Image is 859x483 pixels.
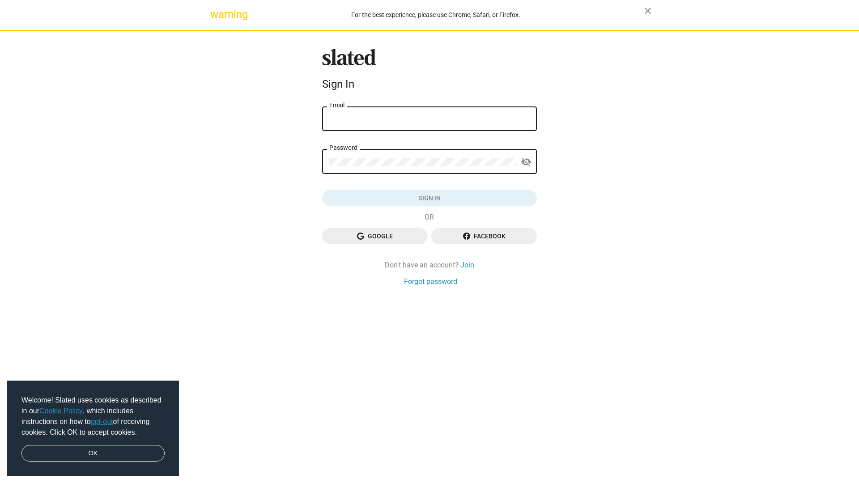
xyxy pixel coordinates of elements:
a: Join [460,260,474,270]
span: Google [329,228,421,244]
span: Welcome! Slated uses cookies as described in our , which includes instructions on how to of recei... [21,395,165,438]
button: Google [322,228,428,244]
div: Don't have an account? [322,260,537,270]
a: opt-out [91,418,113,425]
a: dismiss cookie message [21,445,165,462]
span: Facebook [438,228,530,244]
div: Sign In [322,78,537,90]
mat-icon: close [642,5,653,16]
a: Forgot password [404,277,457,286]
button: Show password [517,153,535,171]
sl-branding: Sign In [322,49,537,94]
a: Cookie Policy [39,407,83,415]
mat-icon: visibility_off [521,155,532,169]
mat-icon: warning [210,9,221,20]
div: cookieconsent [7,381,179,476]
button: Facebook [431,228,537,244]
div: For the best experience, please use Chrome, Safari, or Firefox. [227,9,644,21]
